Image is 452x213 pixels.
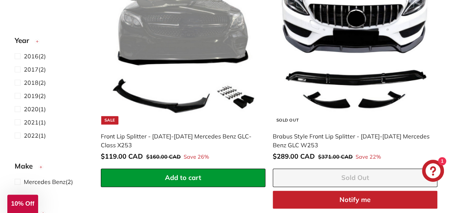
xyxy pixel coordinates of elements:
[24,78,46,87] span: (2)
[318,154,353,160] span: $371.00 CAD
[24,65,46,74] span: (2)
[24,131,46,140] span: (1)
[101,132,258,149] div: Front Lip Splitter - [DATE]-[DATE] Mercedes Benz GLC-Class X253
[24,53,38,60] span: 2016
[356,153,381,161] span: Save 22%
[24,105,38,113] span: 2020
[273,169,437,187] button: Sold Out
[273,191,437,209] button: Notify me
[15,33,89,51] button: Year
[420,160,446,184] inbox-online-store-chat: Shopify online store chat
[24,91,46,100] span: (2)
[101,169,265,187] button: Add to cart
[24,118,46,127] span: (1)
[101,116,118,124] div: Sale
[24,52,46,61] span: (2)
[273,116,301,124] div: Sold Out
[7,195,38,213] div: 10% Off
[165,173,201,182] span: Add to cart
[24,92,38,100] span: 2019
[273,132,430,149] div: Brabus Style Front Lip Splitter - [DATE]-[DATE] Mercedes Benz GLC W253
[184,153,209,161] span: Save 26%
[24,79,38,86] span: 2018
[273,152,315,160] span: $289.00 CAD
[15,35,34,46] span: Year
[24,105,46,113] span: (1)
[341,173,369,182] span: Sold Out
[24,66,38,73] span: 2017
[15,159,89,177] button: Make
[24,119,38,126] span: 2021
[146,154,181,160] span: $160.00 CAD
[24,132,38,139] span: 2022
[11,200,34,207] span: 10% Off
[24,178,66,185] span: Mercedes Benz
[101,152,143,160] span: $119.00 CAD
[24,177,73,186] span: (2)
[15,161,38,172] span: Make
